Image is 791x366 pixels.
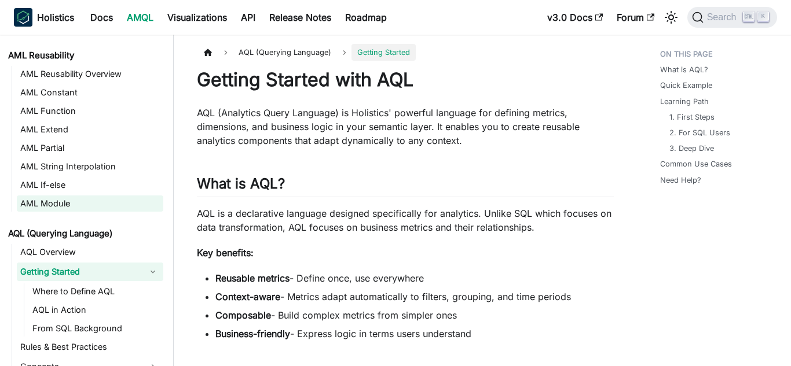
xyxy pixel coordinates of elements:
a: Roadmap [338,8,394,27]
button: Search (Ctrl+K) [687,7,777,28]
a: Rules & Best Practices [17,339,163,355]
a: Where to Define AQL [29,283,163,300]
a: What is AQL? [660,64,708,75]
h2: What is AQL? [197,175,614,197]
strong: Reusable metrics [215,272,290,284]
span: Getting Started [351,44,416,61]
img: Holistics [14,8,32,27]
a: AQL (Querying Language) [5,225,163,242]
a: AML Extend [17,121,163,138]
h1: Getting Started with AQL [197,68,614,91]
a: Docs [83,8,120,27]
a: AQL Overview [17,244,163,260]
a: Home page [197,44,219,61]
a: AML String Interpolation [17,158,163,175]
a: 1. First Steps [669,112,715,123]
span: AQL (Querying Language) [233,44,337,61]
a: AML Partial [17,140,163,156]
strong: Composable [215,309,271,321]
a: Need Help? [660,175,701,186]
a: Forum [610,8,661,27]
a: Common Use Cases [660,158,732,169]
button: Switch between dark and light mode (currently light mode) [662,8,680,27]
b: Holistics [37,10,74,24]
button: Collapse sidebar category 'Getting Started' [142,263,163,281]
li: - Define once, use everywhere [215,271,614,285]
a: Release Notes [262,8,338,27]
a: From SQL Background [29,320,163,337]
nav: Breadcrumbs [197,44,614,61]
a: Learning Path [660,96,709,107]
p: AQL (Analytics Query Language) is Holistics' powerful language for defining metrics, dimensions, ... [197,106,614,147]
li: - Express logic in terms users understand [215,327,614,341]
a: AML Reusability Overview [17,66,163,82]
a: HolisticsHolistics [14,8,74,27]
a: Quick Example [660,80,712,91]
span: Search [704,12,744,23]
li: - Build complex metrics from simpler ones [215,308,614,322]
a: AML Reusability [5,47,163,64]
a: AML Function [17,103,163,119]
a: AML If-else [17,177,163,193]
a: Getting Started [17,263,142,281]
p: AQL is a declarative language designed specifically for analytics. Unlike SQL which focuses on da... [197,206,614,234]
a: Visualizations [160,8,234,27]
li: - Metrics adapt automatically to filters, grouping, and time periods [215,290,614,304]
a: AML Module [17,195,163,212]
kbd: K [757,12,769,22]
a: 3. Deep Dive [669,143,714,154]
a: AQL in Action [29,302,163,318]
a: AMQL [120,8,160,27]
strong: Context-aware [215,291,280,302]
a: API [234,8,262,27]
a: AML Constant [17,84,163,101]
a: v3.0 Docs [540,8,610,27]
strong: Key benefits: [197,247,254,258]
strong: Business-friendly [215,328,290,339]
a: 2. For SQL Users [669,127,730,138]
